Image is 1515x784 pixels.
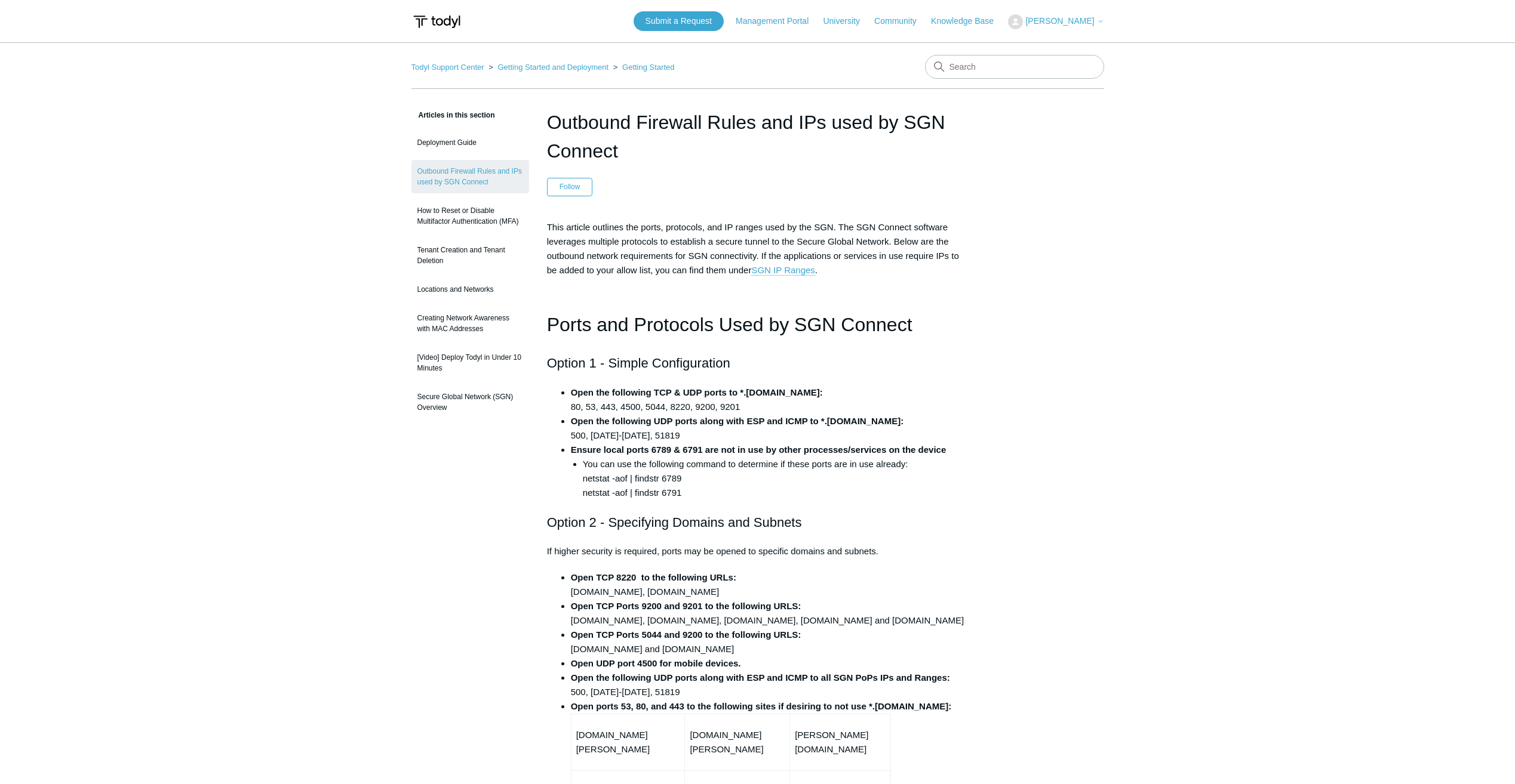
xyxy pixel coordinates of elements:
a: Todyl Support Center [411,63,484,72]
button: [PERSON_NAME] [1008,14,1104,29]
li: [DOMAIN_NAME], [DOMAIN_NAME] [571,570,969,599]
button: Follow Article [547,178,593,196]
strong: Open TCP Ports 5044 and 9200 to the following URLS: [571,629,801,640]
a: Getting Started and Deployment [497,63,609,72]
li: You can use the following command to determine if these ports are in use already: netstat -aof | ... [583,457,969,500]
span: This article outlines the ports, protocols, and IP ranges used by the SGN. The SGN Connect softwa... [547,222,959,276]
p: If higher security is required, ports may be opened to specific domains and subnets. [547,544,969,558]
a: Deployment Guide [411,131,529,154]
a: Getting Started [622,63,674,72]
a: Knowledge Base [931,15,1006,27]
strong: Open UDP port 4500 for mobile devices. [571,658,741,668]
a: University [823,15,871,27]
a: SGN IP Ranges [751,265,815,276]
h2: Option 1 - Simple Configuration [547,353,969,374]
h1: Ports and Protocols Used by SGN Connect [547,310,969,340]
td: [DOMAIN_NAME][PERSON_NAME] [571,714,685,770]
input: Search [925,55,1104,79]
p: [PERSON_NAME][DOMAIN_NAME] [795,728,886,757]
strong: Open ports 53, 80, and 443 to the following sites if desiring to not use *.[DOMAIN_NAME]: [571,701,952,711]
strong: Open TCP 8220 to the following URLs: [571,572,736,582]
a: Tenant Creation and Tenant Deletion [411,239,529,272]
a: Creating Network Awareness with MAC Addresses [411,307,529,340]
strong: Open the following UDP ports along with ESP and ICMP to all SGN PoPs IPs and Ranges: [571,672,950,683]
strong: Open the following TCP & UDP ports to *.[DOMAIN_NAME]: [571,387,823,397]
a: [Video] Deploy Todyl in Under 10 Minutes [411,346,529,379]
strong: Open the following UDP ports along with ESP and ICMP to *.[DOMAIN_NAME]: [571,416,904,426]
li: 500, [DATE]-[DATE], 51819 [571,414,969,443]
a: Outbound Firewall Rules and IPs used by SGN Connect [411,160,529,193]
li: Todyl Support Center [411,63,487,72]
span: Articles in this section [411,111,495,119]
li: 80, 53, 443, 4500, 5044, 8220, 9200, 9201 [571,385,969,414]
span: [PERSON_NAME] [1025,16,1094,26]
a: How to Reset or Disable Multifactor Authentication (MFA) [411,199,529,233]
p: [DOMAIN_NAME][PERSON_NAME] [690,728,785,757]
h2: Option 2 - Specifying Domains and Subnets [547,512,969,533]
li: Getting Started [611,63,675,72]
strong: Open TCP Ports 9200 and 9201 to the following URLS: [571,601,801,611]
li: [DOMAIN_NAME] and [DOMAIN_NAME] [571,628,969,656]
a: Management Portal [736,15,821,27]
li: [DOMAIN_NAME], [DOMAIN_NAME], [DOMAIN_NAME], [DOMAIN_NAME] and [DOMAIN_NAME] [571,599,969,628]
strong: Ensure local ports 6789 & 6791 are not in use by other processes/services on the device [571,445,947,455]
h1: Outbound Firewall Rules and IPs used by SGN Connect [547,108,969,165]
a: Community [874,15,929,27]
li: Getting Started and Deployment [486,63,611,72]
a: Locations and Networks [411,278,529,301]
img: Todyl Support Center Help Center home page [411,11,462,33]
a: Submit a Request [634,11,724,31]
a: Secure Global Network (SGN) Overview [411,385,529,419]
li: 500, [DATE]-[DATE], 51819 [571,671,969,699]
